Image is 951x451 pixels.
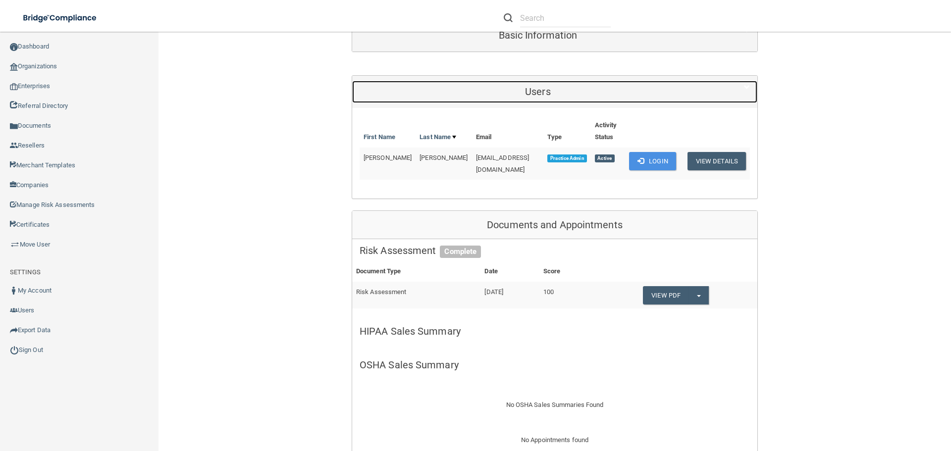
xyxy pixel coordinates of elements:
[539,261,595,282] th: Score
[420,131,456,143] a: Last Name
[780,381,939,420] iframe: Drift Widget Chat Controller
[10,142,18,150] img: ic_reseller.de258add.png
[643,286,688,304] a: View PDF
[687,152,746,170] button: View Details
[480,261,539,282] th: Date
[547,154,586,162] span: Practice Admin
[352,387,757,423] div: No OSHA Sales Summaries Found
[543,115,590,148] th: Type
[10,306,18,314] img: icon-users.e205127d.png
[10,43,18,51] img: ic_dashboard_dark.d01f4a41.png
[591,115,626,148] th: Activity Status
[360,30,716,41] h5: Basic Information
[10,63,18,71] img: organization-icon.f8decf85.png
[364,154,412,161] span: [PERSON_NAME]
[504,13,513,22] img: ic-search.3b580494.png
[352,261,480,282] th: Document Type
[539,282,595,308] td: 100
[420,154,468,161] span: [PERSON_NAME]
[595,154,615,162] span: Active
[10,287,18,295] img: ic_user_dark.df1a06c3.png
[364,131,395,143] a: First Name
[360,326,750,337] h5: HIPAA Sales Summary
[360,81,750,103] a: Users
[15,8,106,28] img: bridge_compliance_login_screen.278c3ca4.svg
[352,211,757,240] div: Documents and Appointments
[10,83,18,90] img: enterprise.0d942306.png
[10,122,18,130] img: icon-documents.8dae5593.png
[480,282,539,308] td: [DATE]
[10,326,18,334] img: icon-export.b9366987.png
[360,86,716,97] h5: Users
[10,266,41,278] label: SETTINGS
[360,245,750,256] h5: Risk Assessment
[472,115,544,148] th: Email
[352,282,480,308] td: Risk Assessment
[10,240,20,250] img: briefcase.64adab9b.png
[476,154,529,173] span: [EMAIL_ADDRESS][DOMAIN_NAME]
[629,152,676,170] button: Login
[10,346,19,354] img: ic_power_dark.7ecde6b1.png
[360,359,750,370] h5: OSHA Sales Summary
[520,9,611,27] input: Search
[440,246,481,258] span: Complete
